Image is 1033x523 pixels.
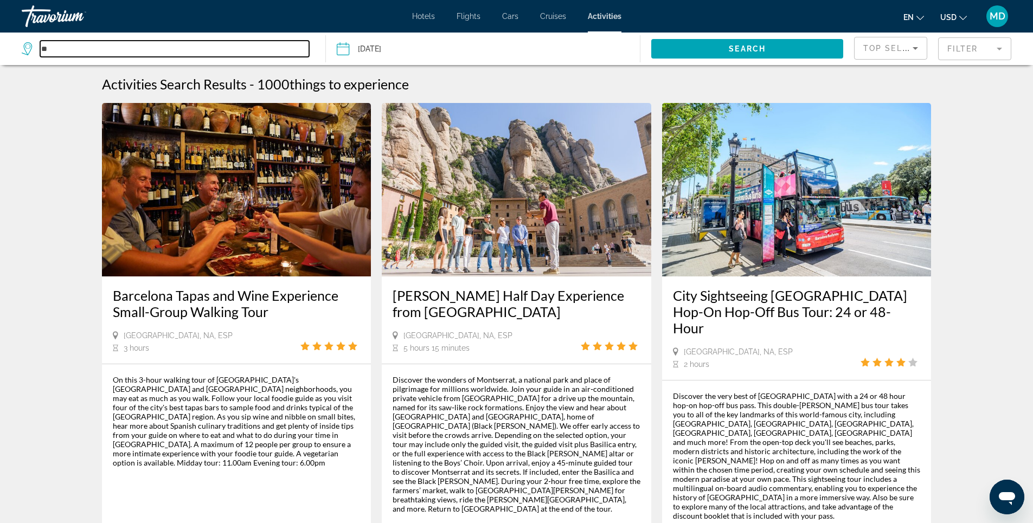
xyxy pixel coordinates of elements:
button: Date: Mar 10, 2026 [337,33,640,65]
a: Hotels [412,12,435,21]
a: City Sightseeing [GEOGRAPHIC_DATA] Hop-On Hop-Off Bus Tour: 24 or 48-Hour [673,287,921,336]
div: Discover the very best of [GEOGRAPHIC_DATA] with a 24 or 48 hour hop-on hop-off bus pass. This do... [673,391,921,520]
span: en [903,13,914,22]
span: MD [990,11,1005,22]
img: a3.jpg [662,103,932,276]
span: 2 hours [684,360,709,369]
span: USD [940,13,957,22]
span: Top Sellers [863,44,925,53]
span: 3 hours [124,344,149,352]
button: Change language [903,9,924,25]
img: be.jpg [102,103,371,276]
span: [GEOGRAPHIC_DATA], NA, ESP [403,331,512,340]
button: Change currency [940,9,967,25]
a: Flights [457,12,480,21]
button: User Menu [983,5,1011,28]
h2: 1000 [257,76,409,92]
div: On this 3-hour walking tour of [GEOGRAPHIC_DATA]'s [GEOGRAPHIC_DATA] and [GEOGRAPHIC_DATA] neighb... [113,375,361,467]
button: Search [651,39,843,59]
img: 07.jpg [382,103,651,276]
span: Search [729,44,766,53]
span: [GEOGRAPHIC_DATA], NA, ESP [124,331,233,340]
a: Cruises [540,12,566,21]
a: Barcelona Tapas and Wine Experience Small-Group Walking Tour [113,287,361,320]
span: things to experience [290,76,409,92]
span: [GEOGRAPHIC_DATA], NA, ESP [684,347,793,356]
a: Travorium [22,2,130,30]
a: Cars [502,12,518,21]
span: - [249,76,254,92]
button: Filter [938,37,1011,61]
span: 5 hours 15 minutes [403,344,470,352]
a: Activities [588,12,621,21]
div: Discover the wonders of Montserrat, a national park and place of pilgrimage for millions worldwid... [393,375,640,513]
mat-select: Sort by [863,42,918,55]
a: [PERSON_NAME] Half Day Experience from [GEOGRAPHIC_DATA] [393,287,640,320]
iframe: Button to launch messaging window [990,480,1024,514]
h1: Activities Search Results [102,76,247,92]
